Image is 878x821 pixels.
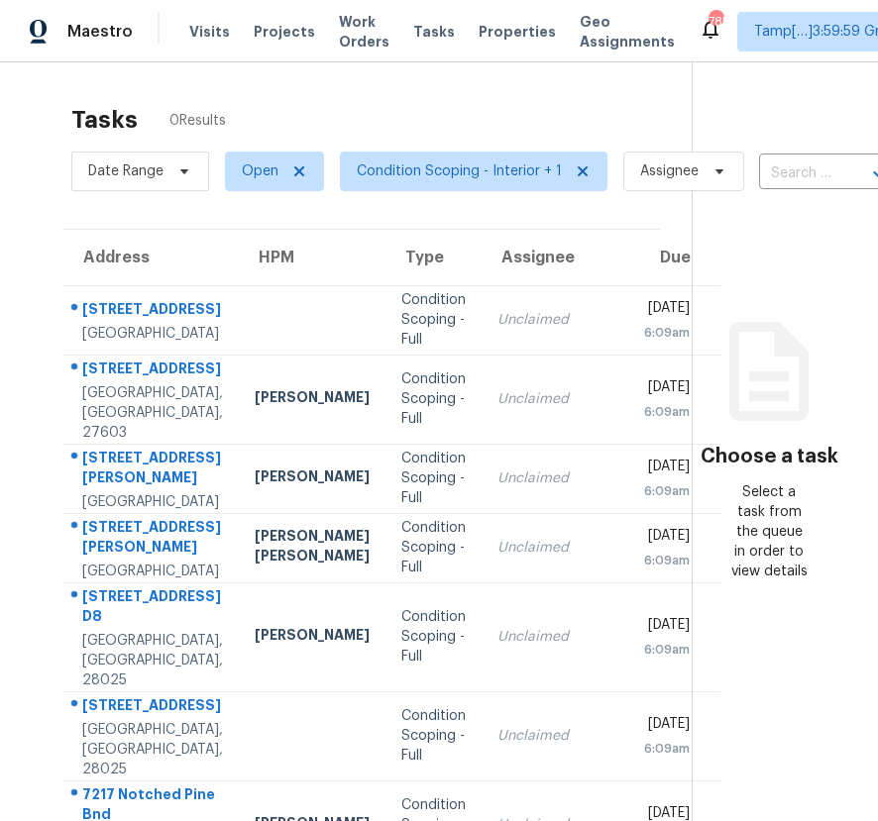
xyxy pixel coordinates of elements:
div: [STREET_ADDRESS] [82,299,223,324]
th: HPM [239,230,385,285]
div: Unclaimed [497,310,612,330]
div: Unclaimed [497,627,612,647]
div: Condition Scoping - Full [401,518,466,577]
div: 6:09am [644,323,690,343]
div: [DATE] [644,615,690,640]
div: [STREET_ADDRESS] [82,359,223,383]
span: Projects [254,22,315,42]
span: Date Range [88,161,164,181]
div: 6:09am [644,481,690,501]
span: Maestro [67,22,133,42]
div: [DATE] [644,457,690,481]
div: Select a task from the queue in order to view details [730,482,808,581]
div: Condition Scoping - Full [401,449,466,508]
div: 6:09am [644,640,690,660]
div: Unclaimed [497,468,612,488]
th: Address [63,230,239,285]
div: [GEOGRAPHIC_DATA], [GEOGRAPHIC_DATA], 28025 [82,720,223,779]
div: Unclaimed [497,389,612,409]
div: [PERSON_NAME] [255,387,370,412]
div: [GEOGRAPHIC_DATA], [GEOGRAPHIC_DATA], 27603 [82,383,223,443]
div: [DATE] [644,298,690,323]
span: Open [242,161,278,181]
div: [STREET_ADDRESS][PERSON_NAME] [82,517,223,562]
div: [PERSON_NAME] [PERSON_NAME] [255,526,370,570]
div: [GEOGRAPHIC_DATA] [82,492,223,512]
div: [GEOGRAPHIC_DATA] [82,324,223,344]
div: 785 [709,12,722,32]
div: [STREET_ADDRESS] D8 [82,586,223,631]
div: Condition Scoping - Full [401,290,466,350]
span: Assignee [640,161,699,181]
div: [STREET_ADDRESS] [82,695,223,720]
div: Condition Scoping - Full [401,706,466,766]
div: [DATE] [644,714,690,739]
h2: Tasks [71,110,138,130]
div: 6:09am [644,739,690,759]
div: Unclaimed [497,538,612,558]
th: Type [385,230,482,285]
th: Assignee [482,230,628,285]
div: [PERSON_NAME] [255,466,370,491]
span: Visits [189,22,230,42]
span: Work Orders [339,12,389,51]
div: 6:09am [644,402,690,422]
th: Due [628,230,720,285]
div: [GEOGRAPHIC_DATA], [GEOGRAPHIC_DATA], 28025 [82,631,223,690]
span: 0 Results [169,111,226,131]
span: Condition Scoping - Interior + 1 [357,161,562,181]
div: [GEOGRAPHIC_DATA] [82,562,223,581]
input: Search by address [759,158,835,189]
span: Tasks [413,25,455,39]
div: [PERSON_NAME] [255,625,370,650]
div: [DATE] [644,526,690,551]
h3: Choose a task [701,447,838,466]
span: Properties [479,22,556,42]
span: Geo Assignments [580,12,675,51]
div: 6:09am [644,551,690,570]
div: Condition Scoping - Full [401,607,466,667]
div: Condition Scoping - Full [401,369,466,429]
div: Unclaimed [497,726,612,746]
div: [DATE] [644,377,690,402]
div: [STREET_ADDRESS][PERSON_NAME] [82,448,223,492]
